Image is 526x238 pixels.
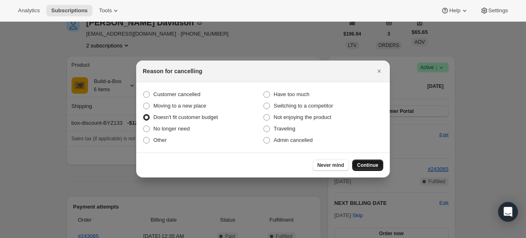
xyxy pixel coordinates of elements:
[99,7,112,14] span: Tools
[498,202,518,222] div: Open Intercom Messenger
[153,114,218,120] span: Doesn't fit customer budget
[274,114,331,120] span: Not enjoying the product
[13,5,45,16] button: Analytics
[274,126,295,132] span: Traveling
[274,137,312,143] span: Admin cancelled
[153,137,167,143] span: Other
[373,65,385,77] button: Close
[449,7,460,14] span: Help
[143,67,202,75] h2: Reason for cancelling
[488,7,508,14] span: Settings
[51,7,88,14] span: Subscriptions
[153,103,206,109] span: Moving to a new place
[436,5,473,16] button: Help
[46,5,92,16] button: Subscriptions
[352,159,383,171] button: Continue
[94,5,125,16] button: Tools
[153,91,200,97] span: Customer cancelled
[475,5,513,16] button: Settings
[317,162,344,168] span: Never mind
[357,162,378,168] span: Continue
[153,126,190,132] span: No longer need
[312,159,349,171] button: Never mind
[18,7,40,14] span: Analytics
[274,91,309,97] span: Have too much
[274,103,333,109] span: Switching to a competitor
